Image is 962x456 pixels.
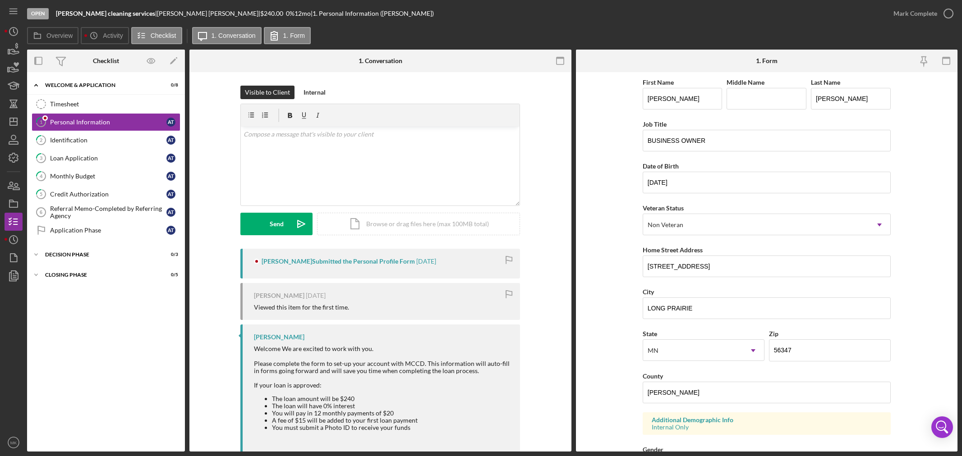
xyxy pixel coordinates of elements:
div: A T [166,118,175,127]
a: 3Loan ApplicationAT [32,149,180,167]
li: The loan amount will be $240 [272,395,511,402]
label: County [643,372,663,380]
label: Last Name [811,78,840,86]
div: A T [166,136,175,145]
div: A T [166,190,175,199]
div: | [56,10,157,17]
button: MK [5,433,23,451]
button: Checklist [131,27,182,44]
label: Activity [103,32,123,39]
tspan: 5 [40,191,42,197]
li: You will pay in 12 monthly payments of $20 [272,410,511,417]
div: Welcome We are excited to work with you. [254,345,511,352]
label: Date of Birth [643,162,679,170]
tspan: 1 [40,119,42,125]
div: Referral Memo-Completed by Referring Agency [50,205,166,219]
div: A T [166,226,175,235]
div: Welcome & Application [45,82,156,88]
button: Send [240,213,313,235]
button: Internal [299,86,330,99]
div: Viewed this item for the first time. [254,304,349,311]
div: A T [166,208,175,217]
div: 1. Conversation [359,57,402,64]
li: You must submit a Photo ID to receive your funds [272,424,511,431]
div: Decision Phase [45,252,156,257]
div: Internal Only [652,424,882,431]
li: A fee of $15 will be added to your first loan payment [272,417,511,424]
li: The loan will have 0% interest [272,402,511,410]
div: Non Veteran [648,221,683,228]
div: Credit Authorization [50,191,166,198]
div: Loan Application [50,155,166,162]
div: Open Intercom Messenger [931,416,953,438]
label: Job Title [643,120,667,128]
label: Zip [769,330,778,337]
a: 2IdentificationAT [32,131,180,149]
tspan: 2 [40,137,42,143]
div: | 1. Personal Information ([PERSON_NAME]) [311,10,434,17]
div: If your loan is approved: [254,382,511,432]
div: Personal Information [50,119,166,126]
div: Visible to Client [245,86,290,99]
a: Application PhaseAT [32,221,180,239]
div: 0 / 3 [162,252,178,257]
label: Middle Name [727,78,764,86]
div: [PERSON_NAME] [254,292,304,299]
label: First Name [643,78,674,86]
div: Open [27,8,49,19]
div: 0 % [286,10,295,17]
div: 0 / 5 [162,272,178,278]
a: 5Credit AuthorizationAT [32,185,180,203]
div: $240.00 [260,10,286,17]
div: Closing Phase [45,272,156,278]
div: Timesheet [50,100,180,108]
div: Internal [304,86,326,99]
a: 4Monthly BudgetAT [32,167,180,185]
button: 1. Conversation [192,27,262,44]
tspan: 6 [40,210,42,215]
div: Monthly Budget [50,173,166,180]
button: Overview [27,27,78,44]
div: A T [166,154,175,163]
div: [PERSON_NAME] Submitted the Personal Profile Form [262,258,415,265]
label: 1. Form [283,32,305,39]
b: [PERSON_NAME] cleaning services [56,9,155,17]
tspan: 3 [40,155,42,161]
label: Home Street Address [643,246,703,254]
div: Send [270,213,284,235]
div: Mark Complete [893,5,937,23]
label: City [643,288,654,296]
tspan: 4 [40,173,43,179]
div: 1. Form [756,57,778,64]
button: Visible to Client [240,86,295,99]
time: 2025-08-02 22:20 [306,292,326,299]
div: Additional Demographic Info [652,416,882,424]
div: Checklist [93,57,119,64]
a: Timesheet [32,95,180,113]
div: 12 mo [295,10,311,17]
button: 1. Form [264,27,311,44]
a: 1Personal InformationAT [32,113,180,131]
div: A T [166,172,175,181]
label: Overview [46,32,73,39]
button: Activity [81,27,129,44]
button: Mark Complete [884,5,957,23]
a: 6Referral Memo-Completed by Referring AgencyAT [32,203,180,221]
div: Identification [50,137,166,144]
div: [PERSON_NAME] [254,333,304,341]
time: 2025-08-02 22:22 [416,258,436,265]
div: [PERSON_NAME] [PERSON_NAME] | [157,10,260,17]
div: 0 / 8 [162,82,178,88]
text: MK [10,440,17,445]
label: Checklist [151,32,176,39]
div: Please complete the form to set-up your account with MCCD. This information will auto-fill in for... [254,360,511,374]
div: MN [648,347,658,354]
div: Application Phase [50,227,166,234]
label: 1. Conversation [212,32,256,39]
